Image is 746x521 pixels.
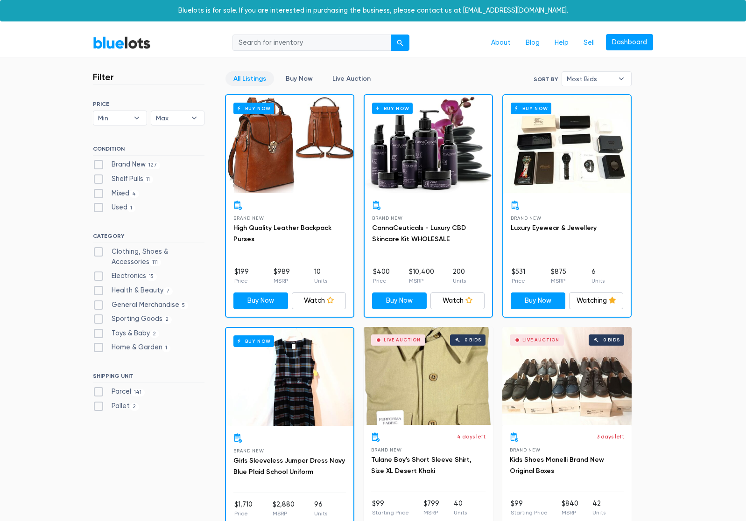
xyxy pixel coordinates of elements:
[576,34,602,52] a: Sell
[569,292,624,309] a: Watching
[592,499,605,517] li: 42
[234,509,253,518] p: Price
[364,327,493,425] a: Live Auction 0 bids
[93,328,159,339] label: Toys & Baby
[454,499,467,517] li: 40
[234,277,249,285] p: Price
[511,292,565,309] a: Buy Now
[274,277,290,285] p: MSRP
[226,328,353,426] a: Buy Now
[372,499,409,517] li: $99
[409,267,434,285] li: $10,400
[502,327,632,425] a: Live Auction 0 bids
[453,267,466,285] li: 200
[562,508,578,517] p: MSRP
[130,403,139,410] span: 2
[409,277,434,285] p: MSRP
[511,508,548,517] p: Starting Price
[233,457,345,476] a: Girls Sleeveless Jumper Dress Navy Blue Plaid School Uniform
[184,111,204,125] b: ▾
[233,448,264,453] span: Brand New
[591,277,605,285] p: Units
[163,287,173,295] span: 7
[511,103,551,114] h6: Buy Now
[292,292,346,309] a: Watch
[233,224,331,243] a: High Quality Leather Backpack Purses
[233,335,274,347] h6: Buy Now
[93,160,160,170] label: Brand New
[423,508,439,517] p: MSRP
[522,338,559,342] div: Live Auction
[93,285,173,296] label: Health & Beauty
[234,267,249,285] li: $199
[93,300,188,310] label: General Merchandise
[143,176,153,183] span: 11
[233,103,274,114] h6: Buy Now
[93,247,204,267] label: Clothing, Shoes & Accessories
[551,277,566,285] p: MSRP
[127,111,147,125] b: ▾
[93,271,157,281] label: Electronics
[371,447,401,452] span: Brand New
[278,71,321,86] a: Buy Now
[423,499,439,517] li: $799
[274,267,290,285] li: $989
[591,267,605,285] li: 6
[93,401,139,411] label: Pallet
[234,500,253,518] li: $1,710
[372,508,409,517] p: Starting Price
[567,72,613,86] span: Most Bids
[314,277,327,285] p: Units
[146,162,160,169] span: 127
[225,71,274,86] a: All Listings
[93,174,153,184] label: Shelf Pulls
[127,205,135,212] span: 1
[511,224,597,232] a: Luxury Eyewear & Jewellery
[518,34,547,52] a: Blog
[511,215,541,221] span: Brand New
[373,267,390,285] li: $400
[93,314,172,324] label: Sporting Goods
[372,224,466,243] a: CannaCeuticals - Luxury CBD Skincare Kit WHOLESALE
[606,34,653,51] a: Dashboard
[372,292,427,309] a: Buy Now
[512,267,525,285] li: $531
[98,111,129,125] span: Min
[273,509,295,518] p: MSRP
[371,456,472,475] a: Tulane Boy's Short Sleeve Shirt, Size XL Desert Khaki
[314,267,327,285] li: 10
[233,215,264,221] span: Brand New
[314,500,327,518] li: 96
[93,36,151,49] a: BlueLots
[93,146,204,156] h6: CONDITION
[430,292,485,309] a: Watch
[93,342,170,353] label: Home & Garden
[457,432,486,441] p: 4 days left
[453,277,466,285] p: Units
[373,277,390,285] p: Price
[510,456,604,475] a: Kids Shoes Manelli Brand New Original Boxes
[129,190,139,198] span: 4
[93,71,114,83] h3: Filter
[597,432,624,441] p: 3 days left
[232,35,391,51] input: Search for inventory
[179,302,188,309] span: 5
[162,316,172,324] span: 2
[612,72,631,86] b: ▾
[150,330,159,338] span: 2
[510,447,540,452] span: Brand New
[511,499,548,517] li: $99
[372,215,402,221] span: Brand New
[464,338,481,342] div: 0 bids
[384,338,421,342] div: Live Auction
[162,345,170,352] span: 1
[93,202,135,213] label: Used
[149,259,161,266] span: 111
[534,75,558,83] label: Sort By
[314,509,327,518] p: Units
[93,101,204,107] h6: PRICE
[503,95,631,193] a: Buy Now
[592,508,605,517] p: Units
[226,95,353,193] a: Buy Now
[156,111,187,125] span: Max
